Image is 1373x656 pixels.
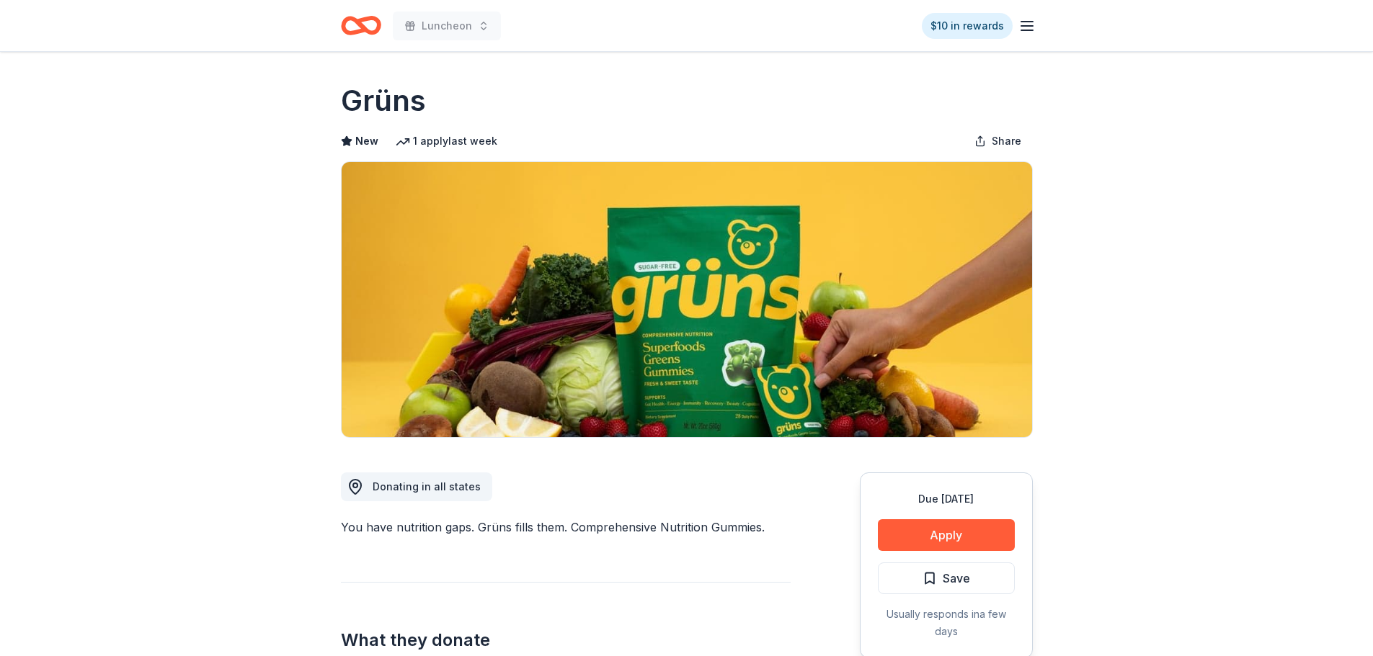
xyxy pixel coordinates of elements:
[878,606,1015,640] div: Usually responds in a few days
[373,480,481,493] span: Donating in all states
[341,629,791,652] h2: What they donate
[922,13,1013,39] a: $10 in rewards
[943,569,970,588] span: Save
[878,562,1015,594] button: Save
[341,81,426,121] h1: Grüns
[342,162,1032,437] img: Image for Grüns
[341,9,381,42] a: Home
[992,132,1021,150] span: Share
[878,519,1015,551] button: Apply
[393,12,501,40] button: Luncheon
[341,518,791,536] div: You have nutrition gaps. Grüns fills them. Comprehensive Nutrition Gummies.
[355,132,378,150] span: New
[396,132,497,150] div: 1 apply last week
[963,127,1033,156] button: Share
[422,17,472,35] span: Luncheon
[878,490,1015,508] div: Due [DATE]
